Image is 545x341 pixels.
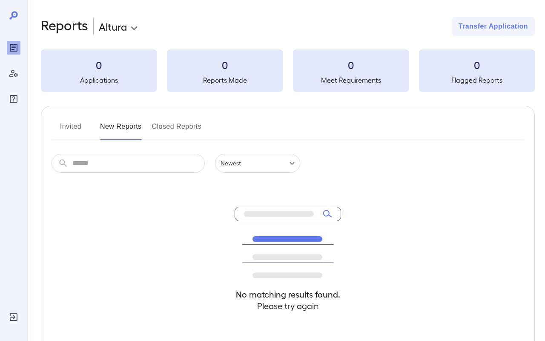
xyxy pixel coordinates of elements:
[293,58,409,72] h3: 0
[7,92,20,106] div: FAQ
[235,300,341,312] h4: Please try again
[41,75,157,85] h5: Applications
[99,20,127,33] p: Altura
[235,289,341,300] h4: No matching results found.
[419,58,535,72] h3: 0
[7,41,20,55] div: Reports
[419,75,535,85] h5: Flagged Reports
[41,49,535,92] summary: 0Applications0Reports Made0Meet Requirements0Flagged Reports
[293,75,409,85] h5: Meet Requirements
[52,120,90,140] button: Invited
[167,58,283,72] h3: 0
[215,154,300,173] div: Newest
[152,120,202,140] button: Closed Reports
[167,75,283,85] h5: Reports Made
[100,120,142,140] button: New Reports
[7,66,20,80] div: Manage Users
[41,58,157,72] h3: 0
[7,310,20,324] div: Log Out
[452,17,535,36] button: Transfer Application
[41,17,88,36] h2: Reports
